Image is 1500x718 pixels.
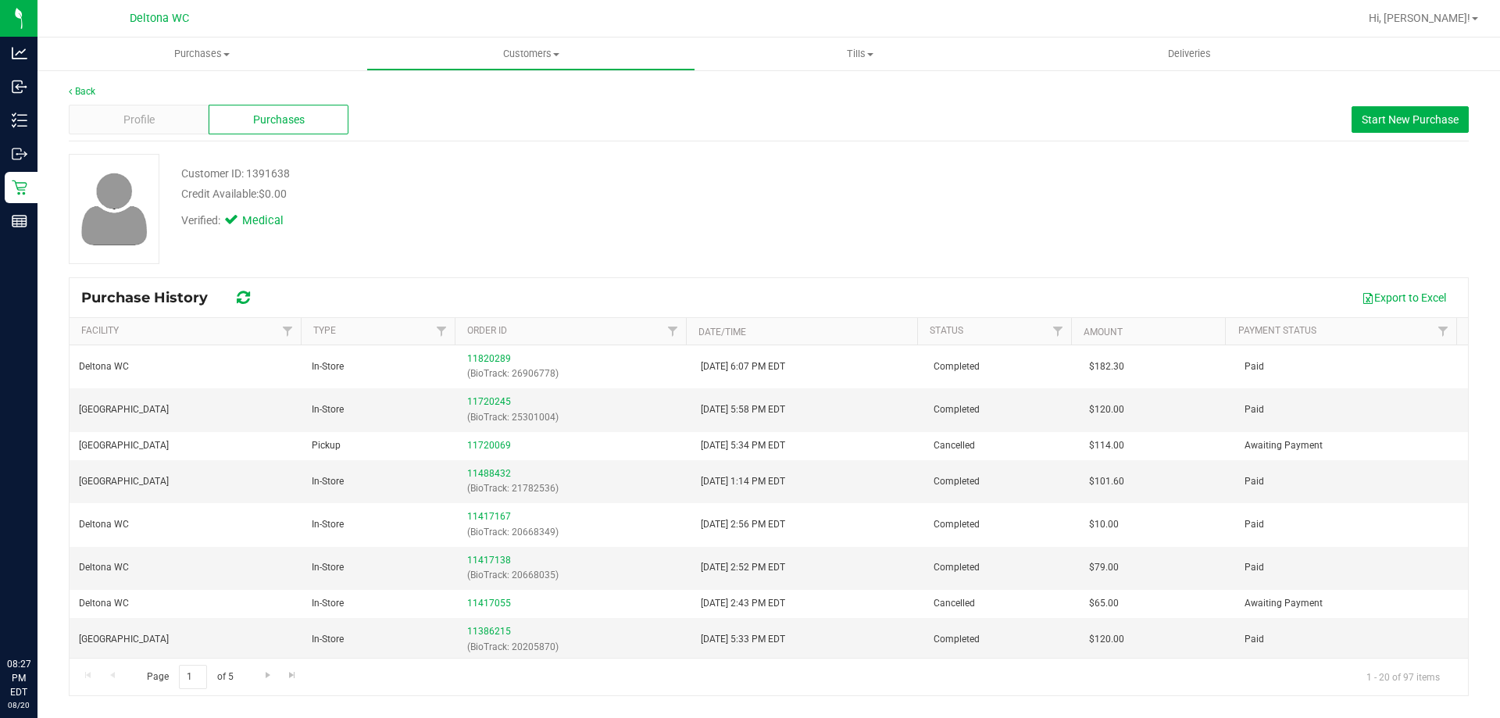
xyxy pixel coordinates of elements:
p: (BioTrack: 20205870) [467,640,681,655]
span: Pickup [312,438,341,453]
a: Payment Status [1238,325,1316,336]
span: Completed [934,632,980,647]
span: Page of 5 [134,665,246,689]
span: Paid [1245,560,1264,575]
span: In-Store [312,632,344,647]
span: Deltona WC [79,517,129,532]
a: 11417167 [467,511,511,522]
span: Purchases [37,47,366,61]
p: (BioTrack: 25301004) [467,410,681,425]
span: Tills [696,47,1023,61]
a: Filter [429,318,455,345]
inline-svg: Analytics [12,45,27,61]
a: Facility [81,325,119,336]
span: In-Store [312,517,344,532]
a: 11820289 [467,353,511,364]
a: Filter [1430,318,1456,345]
span: Deliveries [1147,47,1232,61]
span: In-Store [312,596,344,611]
a: 11720069 [467,440,511,451]
span: Completed [934,517,980,532]
a: Date/Time [698,327,746,338]
div: Verified: [181,213,305,230]
span: Paid [1245,402,1264,417]
iframe: Resource center [16,593,62,640]
inline-svg: Inventory [12,113,27,128]
span: 1 - 20 of 97 items [1354,665,1452,688]
span: [DATE] 6:07 PM EDT [701,359,785,374]
span: $65.00 [1089,596,1119,611]
span: [DATE] 2:56 PM EDT [701,517,785,532]
span: Awaiting Payment [1245,596,1323,611]
input: 1 [179,665,207,689]
span: Medical [242,213,305,230]
inline-svg: Reports [12,213,27,229]
p: (BioTrack: 20668349) [467,525,681,540]
span: $120.00 [1089,402,1124,417]
span: Deltona WC [79,596,129,611]
span: [DATE] 2:43 PM EDT [701,596,785,611]
span: Completed [934,560,980,575]
span: $101.60 [1089,474,1124,489]
a: Order ID [467,325,507,336]
span: Completed [934,402,980,417]
span: $182.30 [1089,359,1124,374]
a: Purchases [37,38,366,70]
div: Customer ID: 1391638 [181,166,290,182]
a: Tills [695,38,1024,70]
p: (BioTrack: 26906778) [467,366,681,381]
span: [GEOGRAPHIC_DATA] [79,438,169,453]
span: $10.00 [1089,517,1119,532]
div: Credit Available: [181,186,870,202]
span: [GEOGRAPHIC_DATA] [79,402,169,417]
p: 08/20 [7,699,30,711]
span: Cancelled [934,596,975,611]
span: [DATE] 1:14 PM EDT [701,474,785,489]
a: Status [930,325,963,336]
span: Start New Purchase [1362,113,1459,126]
a: 11417138 [467,555,511,566]
span: Customers [367,47,695,61]
a: Filter [1045,318,1071,345]
span: $79.00 [1089,560,1119,575]
span: Purchase History [81,289,223,306]
span: [GEOGRAPHIC_DATA] [79,474,169,489]
p: 08:27 PM EDT [7,657,30,699]
span: $120.00 [1089,632,1124,647]
span: Cancelled [934,438,975,453]
span: Purchases [253,112,305,128]
span: [DATE] 5:58 PM EDT [701,402,785,417]
img: user-icon.png [73,169,155,249]
a: 11386215 [467,626,511,637]
p: (BioTrack: 20668035) [467,568,681,583]
a: Deliveries [1025,38,1354,70]
span: In-Store [312,560,344,575]
span: Completed [934,359,980,374]
button: Export to Excel [1352,284,1456,311]
a: Back [69,86,95,97]
a: Filter [660,318,686,345]
inline-svg: Outbound [12,146,27,162]
span: Deltona WC [79,359,129,374]
span: In-Store [312,402,344,417]
span: Hi, [PERSON_NAME]! [1369,12,1470,24]
span: In-Store [312,474,344,489]
p: (BioTrack: 21782536) [467,481,681,496]
a: 11488432 [467,468,511,479]
span: Paid [1245,474,1264,489]
inline-svg: Retail [12,180,27,195]
inline-svg: Inbound [12,79,27,95]
span: Deltona WC [79,560,129,575]
a: Filter [275,318,301,345]
span: Paid [1245,359,1264,374]
span: [DATE] 5:33 PM EDT [701,632,785,647]
a: 11720245 [467,396,511,407]
span: Profile [123,112,155,128]
span: Paid [1245,517,1264,532]
a: Customers [366,38,695,70]
span: [DATE] 2:52 PM EDT [701,560,785,575]
a: Go to the last page [281,665,304,686]
a: Type [313,325,336,336]
span: $114.00 [1089,438,1124,453]
span: $0.00 [259,188,287,200]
